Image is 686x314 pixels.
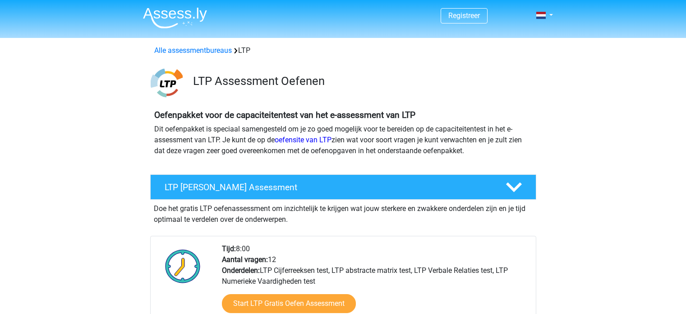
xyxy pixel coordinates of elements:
h4: LTP [PERSON_NAME] Assessment [165,182,491,192]
h3: LTP Assessment Oefenen [193,74,529,88]
img: Assessly [143,7,207,28]
b: Tijd: [222,244,236,253]
img: Klok [160,244,206,289]
img: ltp.png [151,67,183,99]
a: Registreer [448,11,480,20]
a: Start LTP Gratis Oefen Assessment [222,294,356,313]
a: oefensite van LTP [275,136,331,144]
a: LTP [PERSON_NAME] Assessment [147,174,540,200]
b: Aantal vragen: [222,255,268,264]
p: Dit oefenpakket is speciaal samengesteld om je zo goed mogelijk voor te bereiden op de capaciteit... [154,124,532,156]
div: LTP [151,45,536,56]
b: Onderdelen: [222,266,260,275]
div: Doe het gratis LTP oefenassessment om inzichtelijk te krijgen wat jouw sterkere en zwakkere onder... [150,200,536,225]
a: Alle assessmentbureaus [154,46,232,55]
b: Oefenpakket voor de capaciteitentest van het e-assessment van LTP [154,110,415,120]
